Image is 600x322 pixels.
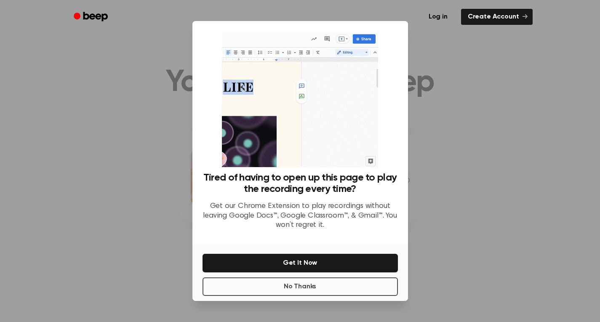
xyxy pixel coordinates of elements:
[68,9,115,25] a: Beep
[203,172,398,195] h3: Tired of having to open up this page to play the recording every time?
[203,254,398,272] button: Get It Now
[203,202,398,230] p: Get our Chrome Extension to play recordings without leaving Google Docs™, Google Classroom™, & Gm...
[222,31,378,167] img: Beep extension in action
[203,277,398,296] button: No Thanks
[420,7,456,27] a: Log in
[461,9,533,25] a: Create Account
